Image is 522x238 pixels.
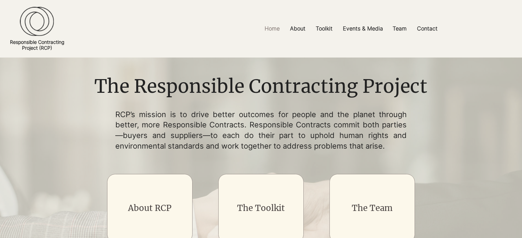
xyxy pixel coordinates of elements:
a: Team [387,21,412,36]
a: Events & Media [338,21,387,36]
nav: Site [180,21,522,36]
p: RCP’s mission is to drive better outcomes for people and the planet through better, more Responsi... [115,109,407,151]
a: The Team [352,203,393,213]
h1: The Responsible Contracting Project [90,74,432,100]
p: Toolkit [312,21,336,36]
a: About RCP [128,203,172,213]
a: Responsible ContractingProject (RCP) [10,39,64,51]
p: Events & Media [339,21,386,36]
p: Contact [414,21,441,36]
p: Team [389,21,410,36]
a: About [285,21,311,36]
a: Contact [412,21,443,36]
p: Home [261,21,283,36]
a: Home [259,21,285,36]
a: Toolkit [311,21,338,36]
a: The Toolkit [237,203,285,213]
p: About [287,21,309,36]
